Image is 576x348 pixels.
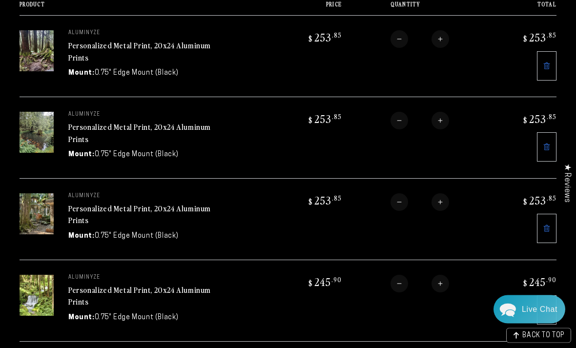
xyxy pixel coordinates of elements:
a: Remove 20"x24" Rectangle White Glossy Aluminyzed Photo [537,133,556,162]
span: Re:amaze [104,242,132,249]
span: $ [523,34,528,44]
input: Quantity for Personalized Metal Print, 20x24 Aluminum Prints [408,275,432,293]
a: Personalized Metal Print, 20x24 Aluminum Prints [68,122,211,145]
bdi: 253 [307,112,342,126]
bdi: 253 [522,31,556,44]
span: $ [523,279,528,288]
div: Chat widget toggle [494,295,565,324]
bdi: 253 [522,112,556,126]
div: Contact Us Directly [522,295,557,324]
a: Remove 20"x24" Rectangle White Glossy Aluminyzed Photo [537,214,556,244]
bdi: 253 [307,31,342,44]
sup: .85 [547,31,556,40]
p: aluminyze [68,31,215,37]
input: Quantity for Personalized Metal Print, 20x24 Aluminum Prints [408,194,432,211]
bdi: 245 [522,275,556,289]
div: Aluminyze [44,99,172,108]
div: Click to open Judge.me floating reviews tab [557,156,576,210]
span: $ [309,279,313,288]
a: Remove 20"x24" Rectangle White Glossy Aluminyzed Photo [537,52,556,81]
sup: .90 [331,276,342,284]
div: Recent Conversations [20,81,187,90]
p: You're welcome, [PERSON_NAME]. Take care! [32,141,189,150]
span: We run on [75,244,132,248]
p: aluminyze [68,194,215,200]
img: 20"x24" Rectangle White Glossy Aluminyzed Photo [20,112,54,153]
span: $ [309,34,313,44]
img: Helga [91,15,117,40]
dt: Mount: [68,150,95,160]
bdi: 245 [307,275,342,289]
dd: 0.75" Edge Mount (Black) [95,150,179,160]
img: 20"x24" Rectangle White Glossy Aluminyzed Photo [20,275,54,316]
sup: .85 [332,31,342,40]
input: Quantity for Personalized Metal Print, 20x24 Aluminum Prints [408,31,432,48]
sup: .90 [546,276,556,284]
dt: Mount: [68,231,95,242]
span: $ [309,197,313,207]
img: 20"x24" Rectangle White Glossy Aluminyzed Photo [20,31,54,72]
div: [PERSON_NAME] [44,131,172,140]
img: fba842a801236a3782a25bbf40121a09 [32,130,42,140]
th: Total [489,1,556,16]
img: John [112,15,137,40]
dd: 0.75" Edge Mount (Black) [95,68,179,79]
p: aluminyze [68,275,215,281]
span: BACK TO TOP [522,332,565,339]
bdi: 253 [307,194,342,207]
span: Away until [DATE] [73,49,134,56]
sup: .85 [332,113,342,121]
span: $ [523,197,528,207]
dd: 0.75" Edge Mount (Black) [95,313,179,323]
span: $ [523,116,528,125]
dt: Mount: [68,313,95,323]
a: Leave A Message [64,258,143,273]
a: Personalized Metal Print, 20x24 Aluminum Prints [68,203,211,226]
input: Quantity for Personalized Metal Print, 20x24 Aluminum Prints [408,112,432,130]
img: 7f2f5cbee4311b75c8768e78e476749c [32,99,42,108]
bdi: 253 [522,194,556,207]
p: You, too! [32,109,189,119]
sup: .85 [547,113,556,121]
img: 20"x24" Rectangle White Glossy Aluminyzed Photo [20,194,54,235]
div: [DATE] [172,100,189,107]
a: Personalized Metal Print, 20x24 Aluminum Prints [68,40,211,63]
div: [DATE] [172,131,189,139]
img: Marie J [71,15,96,40]
th: Price [274,1,342,16]
dd: 0.75" Edge Mount (Black) [95,231,179,242]
dt: Mount: [68,68,95,79]
span: $ [309,116,313,125]
a: Personalized Metal Print, 20x24 Aluminum Prints [68,285,211,308]
sup: .85 [332,194,342,203]
p: aluminyze [68,112,215,118]
th: Product [20,1,274,16]
sup: .85 [547,194,556,203]
th: Quantity [342,1,489,16]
